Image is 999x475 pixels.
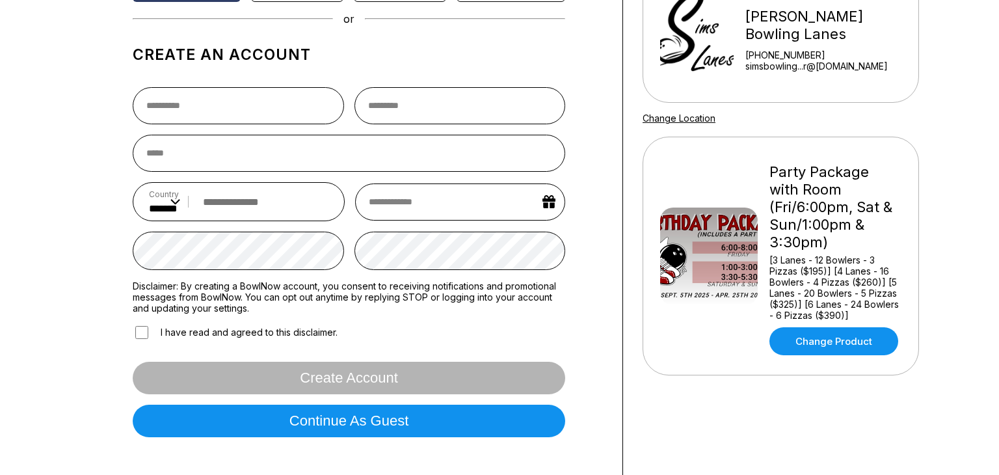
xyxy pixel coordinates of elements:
label: Disclaimer: By creating a BowlNow account, you consent to receiving notifications and promotional... [133,280,565,314]
a: simsbowling...r@[DOMAIN_NAME] [745,61,912,72]
a: Change Product [769,327,898,355]
button: Continue as guest [133,405,565,437]
div: or [133,12,565,25]
div: [3 Lanes - 12 Bowlers - 3 Pizzas ($195)] [4 Lanes - 16 Bowlers - 4 Pizzas ($260)] [5 Lanes - 20 B... [769,254,901,321]
div: [PHONE_NUMBER] [745,49,912,61]
div: Party Package with Room (Fri/6:00pm, Sat & Sun/1:00pm & 3:30pm) [769,163,901,251]
label: Country [149,189,180,199]
input: I have read and agreed to this disclaimer. [135,326,148,339]
img: Party Package with Room (Fri/6:00pm, Sat & Sun/1:00pm & 3:30pm) [660,208,758,305]
div: [PERSON_NAME] Bowling Lanes [745,8,912,43]
a: Change Location [643,113,715,124]
label: I have read and agreed to this disclaimer. [133,324,338,341]
h1: Create an account [133,46,565,64]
